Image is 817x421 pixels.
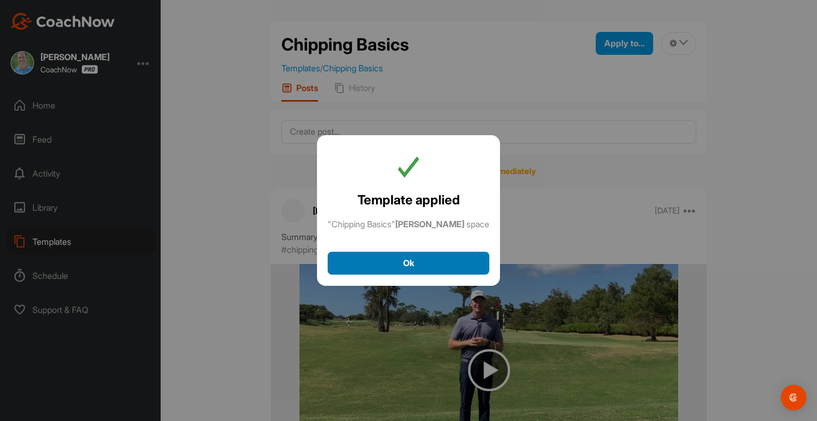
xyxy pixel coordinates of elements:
span: Ok [403,258,414,268]
button: Ok [328,252,489,275]
b: [PERSON_NAME] [395,219,464,229]
div: Open Intercom Messenger [781,385,806,410]
p: "Chipping Basics" space [328,218,489,230]
h1: Template applied [357,191,460,210]
img: success [398,156,419,178]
